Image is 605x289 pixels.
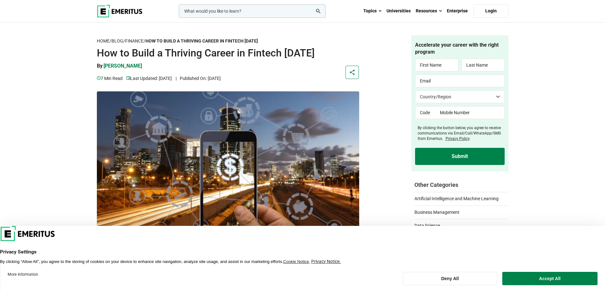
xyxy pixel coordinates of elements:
span: By [97,63,103,69]
p: 7 min read [97,75,123,82]
h2: Other Categories [414,181,508,189]
input: Email [415,75,505,87]
a: [PERSON_NAME] [104,62,142,75]
a: Blog [111,38,123,44]
p: [PERSON_NAME] [104,62,142,69]
a: Artificial Intelligence and Machine Learning [414,192,508,202]
input: Last Name [461,59,505,71]
input: Submit [415,148,505,165]
a: Finance [125,38,144,44]
strong: How to Build a Thriving Career in Fintech [DATE] [145,38,258,43]
span: / / / [97,38,258,43]
p: Last Updated: [DATE] [126,75,172,82]
input: Mobile Number [435,106,505,119]
a: Business Management [414,206,508,216]
a: Home [97,38,110,44]
a: Privacy Policy [446,136,469,141]
img: video-views [97,76,101,80]
img: How to Build a Thriving Career in Fintech Today | finance programme stories | Emeritus [97,91,359,228]
input: Code [415,106,436,119]
a: Data Science [414,219,508,229]
h1: How to Build a Thriving Career in Fintech [DATE] [97,47,359,59]
p: Published On: [DATE] [176,75,221,82]
a: Login [474,4,508,18]
span: | [176,76,177,81]
input: First Name [415,59,458,71]
label: By clicking the button below, you agree to receive communications via Email/Call/WhatsApp/SMS fro... [418,125,505,141]
img: video-views [126,76,130,80]
select: Country [415,90,505,103]
input: woocommerce-product-search-field-0 [179,4,326,18]
h4: Accelerate your career with the right program [415,42,505,56]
